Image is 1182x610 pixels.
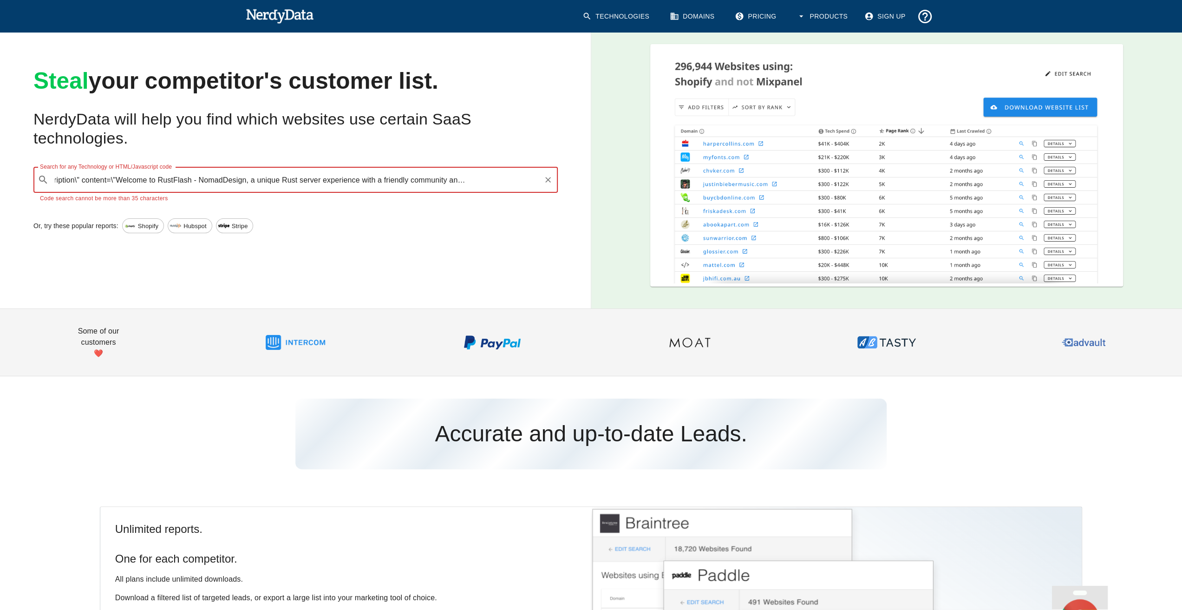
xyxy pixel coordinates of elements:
h2: NerdyData will help you find which websites use certain SaaS technologies. [33,110,558,149]
button: Support and Documentation [913,5,937,28]
p: Download a filtered list of targeted leads, or export a large list into your marketing tool of ch... [115,592,576,603]
img: Intercom [266,313,325,372]
img: A screenshot of a report showing the total number of websites using Shopify [650,44,1123,283]
button: Clear [542,173,555,186]
h3: Accurate and up-to-date Leads. [295,399,887,469]
img: NerdyData.com [246,7,314,25]
span: Shopify [133,222,163,231]
a: Domains [664,5,722,28]
img: ABTasty [857,313,916,372]
button: Products [791,5,855,28]
span: Steal [33,68,89,94]
img: PayPal [463,313,522,372]
h5: Unlimited reports. One for each competitor. [115,522,576,566]
p: Code search cannot be more than 35 characters [40,194,551,203]
img: Advault [1054,313,1113,372]
a: Hubspot [168,218,212,233]
a: Technologies [577,5,657,28]
p: Or, try these popular reports: [33,221,118,230]
h1: your competitor's customer list. [33,68,558,95]
span: Hubspot [178,222,211,231]
a: Pricing [729,5,784,28]
p: All plans include unlimited downloads. [115,574,576,585]
img: Moat [660,313,719,372]
span: Stripe [227,222,253,231]
a: Sign Up [859,5,913,28]
label: Search for any Technology or HTML/Javascript code [40,163,172,171]
a: Shopify [122,218,164,233]
a: Stripe [216,218,254,233]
